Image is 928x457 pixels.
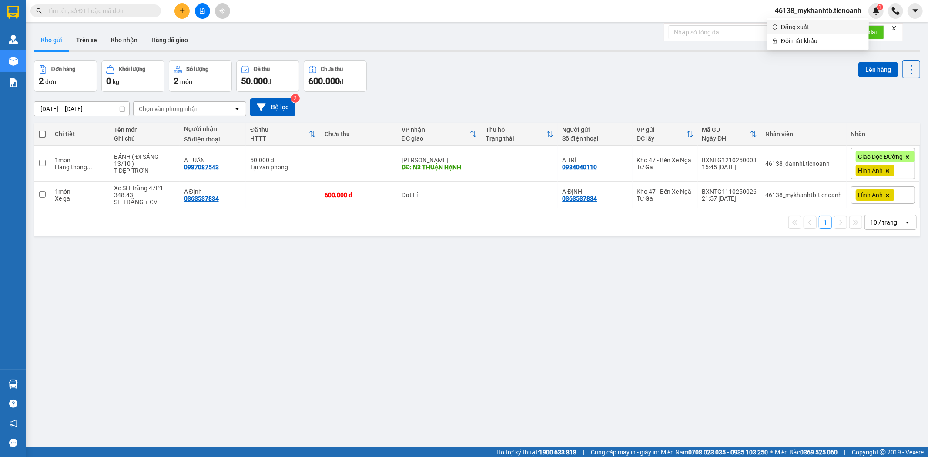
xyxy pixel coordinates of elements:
[9,78,18,87] img: solution-icon
[234,105,241,112] svg: open
[55,157,105,164] div: 1 món
[184,195,219,202] div: 0363537834
[844,447,845,457] span: |
[325,131,393,138] div: Chưa thu
[48,6,151,16] input: Tìm tên, số ĐT hoặc mã đơn
[106,76,111,86] span: 0
[113,78,119,85] span: kg
[9,380,18,389] img: warehouse-icon
[215,3,230,19] button: aim
[702,164,757,171] div: 15:45 [DATE]
[169,60,232,92] button: Số lượng2món
[45,78,56,85] span: đơn
[55,164,105,171] div: Hàng thông thường
[402,135,470,142] div: ĐC giao
[184,157,242,164] div: A TUẤN
[637,135,687,142] div: ĐC lấy
[254,66,270,72] div: Đã thu
[246,123,320,146] th: Toggle SortBy
[637,157,693,171] div: Kho 47 - Bến Xe Ngã Tư Ga
[114,135,175,142] div: Ghi chú
[878,4,881,10] span: 1
[51,66,75,72] div: Đơn hàng
[702,126,750,133] div: Mã GD
[397,123,481,146] th: Toggle SortBy
[872,7,880,15] img: icon-new-feature
[661,447,768,457] span: Miền Nam
[9,419,17,427] span: notification
[775,447,838,457] span: Miền Bắc
[114,153,175,167] div: BÁNH ( ĐI SÁNG 13/10 )
[766,131,842,138] div: Nhân viên
[562,157,628,164] div: A TRÍ
[174,3,190,19] button: plus
[633,123,698,146] th: Toggle SortBy
[9,400,17,408] span: question-circle
[250,126,309,133] div: Đã thu
[184,125,242,132] div: Người nhận
[179,8,185,14] span: plus
[870,218,897,227] div: 10 / trang
[250,135,309,142] div: HTTT
[911,7,919,15] span: caret-down
[772,24,777,30] span: login
[34,60,97,92] button: Đơn hàng2đơn
[114,198,175,205] div: SH TRẮNG + CV
[87,164,92,171] span: ...
[880,449,886,455] span: copyright
[144,30,195,50] button: Hàng đã giao
[250,98,295,116] button: Bộ lọc
[688,449,768,456] strong: 0708 023 035 - 0935 103 250
[858,167,883,175] span: Hình Ảnh
[174,76,178,86] span: 2
[114,126,175,133] div: Tên món
[858,62,898,77] button: Lên hàng
[770,450,773,454] span: ⚪️
[184,188,242,195] div: A Định
[591,447,659,457] span: Cung cấp máy in - giấy in:
[637,188,693,202] div: Kho 47 - Bến Xe Ngã Tư Ga
[562,135,628,142] div: Số điện thoại
[34,102,129,116] input: Select a date range.
[55,188,105,195] div: 1 món
[908,3,923,19] button: caret-down
[34,30,69,50] button: Kho gửi
[481,123,558,146] th: Toggle SortBy
[291,94,300,103] sup: 2
[39,76,44,86] span: 2
[486,126,547,133] div: Thu hộ
[486,135,547,142] div: Trạng thái
[304,60,367,92] button: Chưa thu600.000đ
[308,76,340,86] span: 600.000
[892,7,900,15] img: phone-icon
[768,5,868,16] span: 46138_mykhanhtb.tienoanh
[562,195,597,202] div: 0363537834
[539,449,576,456] strong: 1900 633 818
[114,185,175,198] div: Xe SH Trắng 47P1 - 348.43
[766,160,842,167] div: 46138_dannhi.tienoanh
[583,447,584,457] span: |
[637,126,687,133] div: VP gửi
[766,192,842,198] div: 46138_mykhanhtb.tienoanh
[325,192,393,198] div: 600.000 đ
[114,167,175,174] div: T DẸP TRƠN
[101,60,164,92] button: Khối lượng0kg
[321,66,343,72] div: Chưa thu
[219,8,225,14] span: aim
[800,449,838,456] strong: 0369 525 060
[7,6,19,19] img: logo-vxr
[402,126,470,133] div: VP nhận
[184,136,242,143] div: Số điện thoại
[180,78,192,85] span: món
[772,38,777,44] span: lock
[186,66,208,72] div: Số lượng
[184,164,219,171] div: 0987087543
[702,157,757,164] div: BXNTG1210250003
[819,216,832,229] button: 1
[702,135,750,142] div: Ngày ĐH
[236,60,299,92] button: Đã thu50.000đ
[119,66,145,72] div: Khối lượng
[781,36,864,46] span: Đổi mật khẩu
[562,164,597,171] div: 0984040110
[69,30,104,50] button: Trên xe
